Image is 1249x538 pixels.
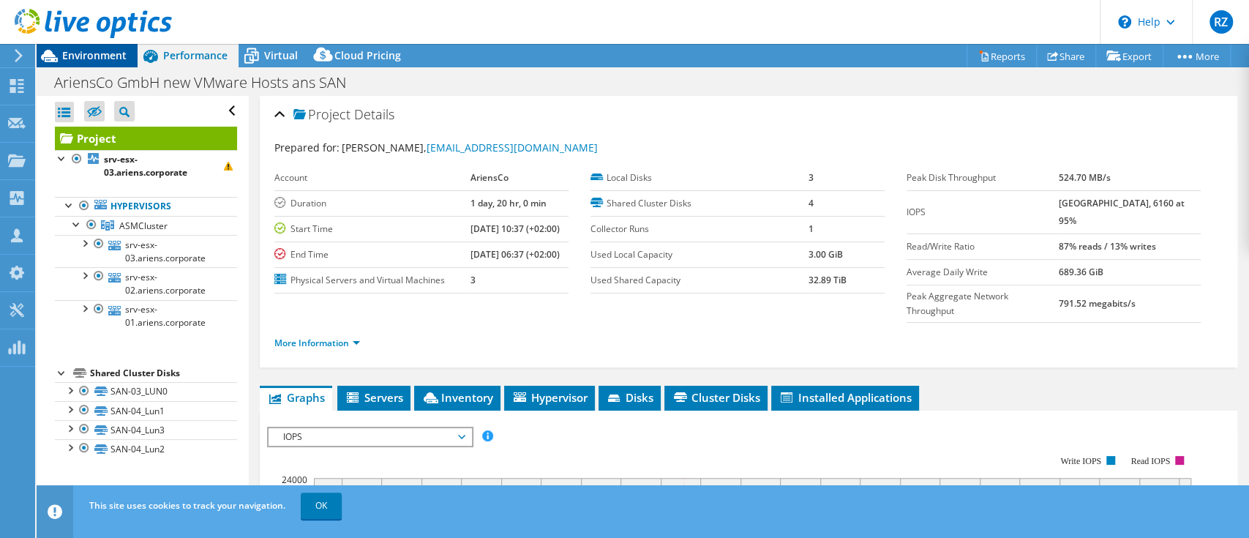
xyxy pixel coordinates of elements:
[55,382,237,401] a: SAN-03_LUN0
[1059,240,1156,253] b: 87% reads / 13% writes
[274,196,470,211] label: Duration
[293,108,350,122] span: Project
[274,141,340,154] label: Prepared for:
[808,274,846,286] b: 32.89 TiB
[90,365,237,382] div: Shared Cluster Disks
[55,439,237,458] a: SAN-04_Lun2
[1059,197,1185,227] b: [GEOGRAPHIC_DATA], 6160 at 95%
[590,171,808,185] label: Local Disks
[808,248,842,261] b: 3.00 GiB
[907,171,1059,185] label: Peak Disk Throughput
[1163,45,1231,67] a: More
[470,274,476,286] b: 3
[55,197,237,216] a: Hypervisors
[274,247,470,262] label: End Time
[55,401,237,420] a: SAN-04_Lun1
[511,390,588,405] span: Hypervisor
[907,289,1059,318] label: Peak Aggregate Network Throughput
[808,197,813,209] b: 4
[55,150,237,182] a: srv-esx-03.ariens.corporate
[89,499,285,512] span: This site uses cookies to track your navigation.
[264,48,298,62] span: Virtual
[55,267,237,299] a: srv-esx-02.ariens.corporate
[55,235,237,267] a: srv-esx-03.ariens.corporate
[62,48,127,62] span: Environment
[590,247,808,262] label: Used Local Capacity
[1059,266,1103,278] b: 689.36 GiB
[345,390,403,405] span: Servers
[1059,171,1111,184] b: 524.70 MB/s
[119,220,168,232] span: ASMCluster
[274,222,470,236] label: Start Time
[672,390,760,405] span: Cluster Disks
[1130,456,1170,466] text: Read IOPS
[427,141,598,154] a: [EMAIL_ADDRESS][DOMAIN_NAME]
[590,273,808,288] label: Used Shared Capacity
[55,420,237,439] a: SAN-04_Lun3
[808,171,813,184] b: 3
[48,75,369,91] h1: AriensCo GmbH new VMware Hosts ans SAN
[421,390,493,405] span: Inventory
[1060,456,1101,466] text: Write IOPS
[470,197,547,209] b: 1 day, 20 hr, 0 min
[606,390,653,405] span: Disks
[274,337,360,349] a: More Information
[907,239,1059,254] label: Read/Write Ratio
[274,171,470,185] label: Account
[967,45,1037,67] a: Reports
[470,171,509,184] b: AriensCo
[1059,297,1136,310] b: 791.52 megabits/s
[590,196,808,211] label: Shared Cluster Disks
[470,223,560,235] b: [DATE] 10:37 (+02:00)
[274,273,470,288] label: Physical Servers and Virtual Machines
[104,153,187,179] b: srv-esx-03.ariens.corporate
[55,216,237,235] a: ASMCluster
[1095,45,1163,67] a: Export
[907,205,1059,220] label: IOPS
[808,223,813,235] b: 1
[276,428,464,446] span: IOPS
[267,390,325,405] span: Graphs
[342,141,598,154] span: [PERSON_NAME],
[163,48,228,62] span: Performance
[55,127,237,150] a: Project
[301,493,342,519] a: OK
[1118,15,1131,29] svg: \n
[907,265,1059,280] label: Average Daily Write
[779,390,912,405] span: Installed Applications
[354,105,394,123] span: Details
[590,222,808,236] label: Collector Runs
[470,248,560,261] b: [DATE] 06:37 (+02:00)
[1036,45,1096,67] a: Share
[282,474,307,486] text: 24000
[334,48,401,62] span: Cloud Pricing
[55,300,237,332] a: srv-esx-01.ariens.corporate
[1209,10,1233,34] span: RZ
